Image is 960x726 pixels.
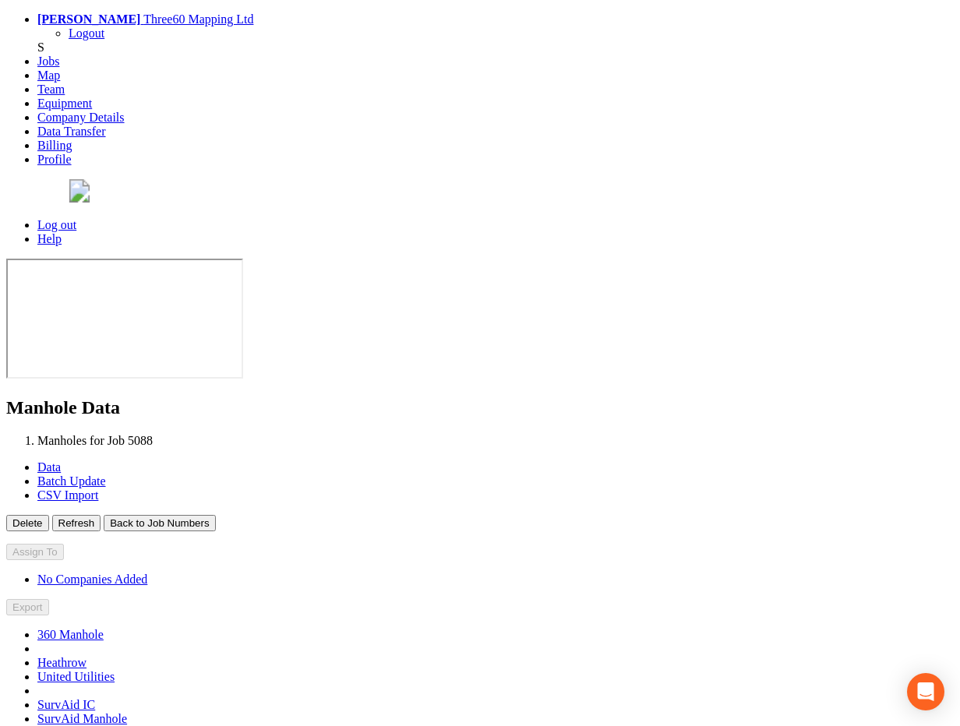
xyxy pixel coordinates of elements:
[37,628,104,641] a: 360 Manhole
[37,434,954,448] li: Manholes for Job 5088
[37,83,65,96] a: Team
[37,97,92,110] a: Equipment
[37,670,115,683] a: United Utilities
[37,125,106,138] a: Data Transfer
[37,111,125,124] a: Company Details
[37,55,59,68] a: Jobs
[37,460,61,474] a: Data
[37,656,86,669] a: Heathrow
[37,232,62,245] a: Help
[6,397,954,418] h2: Manhole Data
[907,673,944,710] div: Open Intercom Messenger
[6,544,64,560] button: Assign To
[37,488,98,502] a: CSV Import
[37,153,72,166] a: Profile
[37,712,127,725] a: SurvAid Manhole
[52,515,101,531] button: Refresh
[6,599,49,615] button: Export
[6,515,49,531] button: Delete
[37,573,147,586] a: No Companies Added
[143,12,253,26] span: Three60 Mapping Ltd
[37,218,76,231] a: Log out
[37,12,253,26] a: [PERSON_NAME] Three60 Mapping Ltd
[69,26,104,40] a: Logout
[37,69,60,82] a: Map
[104,515,215,531] button: Back to Job Numbers
[37,139,72,152] a: Billing
[37,474,106,488] a: Batch Update
[37,12,140,26] strong: [PERSON_NAME]
[37,41,954,55] div: S
[37,698,95,711] a: SurvAid IC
